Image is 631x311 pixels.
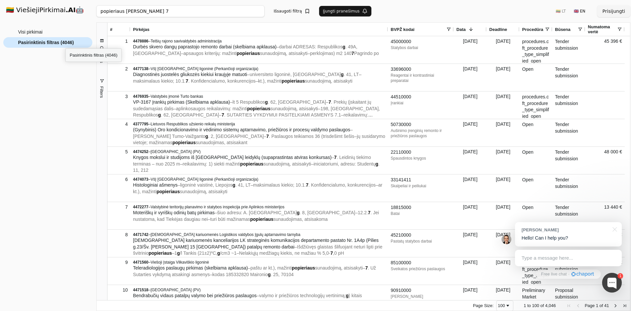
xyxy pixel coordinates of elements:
span: popieriaus [260,299,284,305]
span: Free live chat [541,271,567,277]
a: Free live chat· [536,270,600,279]
span: lt 5 Respublikos [233,99,265,105]
span: kodas 185332820 Maironio [212,272,268,277]
span: g [177,250,180,256]
span: g [342,44,345,49]
span: g [376,161,379,167]
div: Open [520,174,552,202]
span: Nelakiųjų medžiagų kiekis, ne mažiau % 5,0- [239,250,330,256]
span: . Prekių (įskaitant jų sudedamąsias dalis [133,99,371,111]
span: 4471742 [133,232,149,237]
span: 7 [365,265,368,271]
span: Pagrindo po [354,51,379,56]
span: popieriaus [173,140,196,145]
span: – – – [133,244,383,256]
div: 18815000 [391,204,451,211]
div: Statybos darbai [391,45,451,50]
div: Spausdintos knygos [391,156,451,161]
span: perklojimas) m2 140 [310,51,352,56]
div: – [133,232,386,237]
span: [GEOGRAPHIC_DATA] (PV) [151,149,200,154]
div: 1 [618,273,623,279]
input: Greita paieška... [96,5,265,17]
span: popieriaus [292,265,315,271]
div: [DATE] [454,202,487,229]
div: Next Page [613,303,618,308]
span: VšĮ [GEOGRAPHIC_DATA] ligoninė (Perkančioji organizacija) [151,177,258,182]
span: [PERSON_NAME] Tumo-Vaižganto [133,134,205,139]
div: [DATE] [487,257,520,285]
div: · [568,271,570,277]
span: Visi pirkimai [18,27,42,37]
span: . 2, [GEOGRAPHIC_DATA] [208,134,264,139]
span: 4377795 [133,122,149,126]
span: /cm3 ~1 [220,250,236,256]
span: ligoninė vaistinė, Liepojos [180,182,233,188]
div: [PERSON_NAME] [522,227,609,233]
span: sunaudojimą, atsisakyti [180,189,227,194]
div: 13 440 € [585,202,625,229]
div: – [133,260,386,265]
div: Aušinimo įrenginių remonto ir priežiūros paslaugos [391,128,451,139]
span: to [527,303,531,308]
span: sunaudojimą, atsisakyti [264,161,311,167]
span: g [205,134,208,139]
div: 45000000 [391,39,451,45]
span: Data [456,27,466,32]
div: Tender submission [552,36,585,64]
span: g [346,293,349,298]
span: . Konfidencialumo, konkurencijos [308,182,376,188]
span: Moteriškų ir vyriškų odinių batų pirkimas [133,210,215,215]
span: 4471518 [133,288,149,292]
span: 100 [532,303,539,308]
div: Open [520,147,552,174]
div: 45210000 [391,232,451,239]
span: 7 [222,112,224,117]
span: 4478886 [133,39,149,43]
div: – [133,121,386,127]
span: popieriaus [250,217,273,222]
div: [DATE] [454,147,487,174]
div: [DATE] [454,36,487,64]
span: . 41, LT [235,182,250,188]
span: popieriaus [240,161,264,167]
span: g [158,112,161,117]
span: (Gynybinis) Oro kondicionavimo ir vėdinimo sistemų aptarnavimo, priežiūros ir procesų valdymo pas... [133,127,350,132]
span: 4474073 [133,177,149,182]
span: 4474252 [133,149,149,154]
div: [DATE] [454,64,487,91]
div: – [133,177,386,182]
span: g [233,182,236,188]
span: . Jei nustatoma, kad Tiekėjas daugiau nei [133,210,379,222]
span: . Konfidencialumo, konkurencijos [188,78,256,84]
span: , TS 6 [194,299,206,305]
span: sunaudojimas, atsisakoma [273,217,328,222]
span: universiteto ligoninė, [GEOGRAPHIC_DATA] [250,72,341,77]
span: Procedūra [522,27,543,32]
div: 6 [110,175,128,184]
span: [GEOGRAPHIC_DATA] (PV) [151,288,200,292]
span: Lietuvos Respublikos užsienio reikalų ministerija [151,122,235,126]
span: 4472277 [133,205,149,209]
span: popieriaus [237,51,260,56]
button: Įjungti pranešimus [319,6,372,16]
span: BVPŽ kodai [391,27,414,32]
div: [DATE] [454,257,487,285]
span: – – – [133,72,362,84]
div: 7 [110,202,128,212]
span: valymo ir priežiūros technologijų vertinimą; [259,293,346,298]
span: 7 [352,51,354,56]
span: aplinkosaugos reikalavimų: mažinti [176,106,247,111]
div: First Page [566,303,572,308]
span: 7 [186,78,188,84]
div: 44510000 [391,94,451,100]
div: – [133,149,386,154]
div: – [133,66,386,71]
div: [DATE] [454,230,487,257]
span: Valstybės įmonė Turto bankas [151,94,203,99]
span: 7 [329,99,331,105]
span: Pirkėjas [133,27,150,32]
div: [DATE] [487,91,520,119]
div: Pastatų statybos darbai [391,239,451,244]
div: Tender submission [552,91,585,119]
